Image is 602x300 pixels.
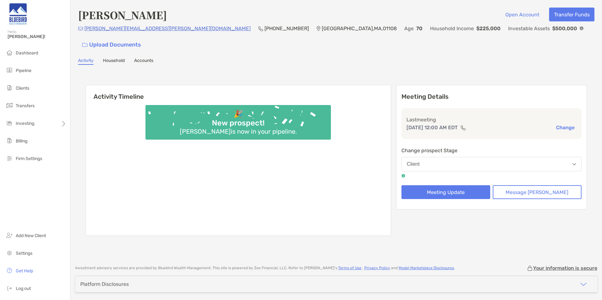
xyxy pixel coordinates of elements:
button: Message [PERSON_NAME] [493,185,582,199]
a: Model Marketplace Disclosures [399,266,454,270]
img: Info Icon [580,26,583,30]
div: Client [407,161,420,167]
span: Investing [16,121,34,126]
img: transfers icon [6,102,13,109]
p: Last meeting [406,116,576,124]
p: Your information is secure [533,265,597,271]
img: icon arrow [580,281,587,288]
img: investing icon [6,119,13,127]
img: clients icon [6,84,13,92]
img: get-help icon [6,267,13,274]
p: $225,000 [476,25,501,32]
img: Zoe Logo [8,3,28,25]
p: Change prospect Stage [401,147,582,154]
p: Investment advisory services are provided by Bluebird Wealth Management . This site is powered by... [75,266,455,270]
img: settings icon [6,249,13,257]
img: firm-settings icon [6,154,13,162]
img: pipeline icon [6,66,13,74]
img: Location Icon [316,26,321,31]
img: Email Icon [78,27,83,31]
span: Billing [16,138,27,144]
button: Meeting Update [401,185,490,199]
p: Household Income [430,25,474,32]
img: dashboard icon [6,49,13,56]
img: communication type [460,125,466,130]
button: Change [554,124,576,131]
button: Client [401,157,582,171]
div: New prospect! [209,119,267,128]
p: 70 [416,25,423,32]
p: [PHONE_NUMBER] [264,25,309,32]
img: add_new_client icon [6,231,13,239]
img: Phone Icon [258,26,263,31]
span: Add New Client [16,233,46,238]
div: Platform Disclosures [80,281,129,287]
p: Meeting Details [401,93,582,101]
h4: [PERSON_NAME] [78,8,167,22]
p: Age [404,25,414,32]
button: Open Account [500,8,544,21]
a: Terms of Use [338,266,361,270]
div: [PERSON_NAME] is now in your pipeline. [177,128,299,135]
span: Firm Settings [16,156,42,161]
img: tooltip [401,174,405,178]
span: Clients [16,86,29,91]
img: Open dropdown arrow [572,163,576,165]
img: billing icon [6,137,13,144]
a: Accounts [134,58,153,65]
button: Transfer Funds [549,8,594,21]
div: 🎉 [231,109,246,119]
a: Activity [78,58,94,65]
p: Investable Assets [508,25,550,32]
span: Dashboard [16,50,38,56]
span: Settings [16,251,32,256]
img: button icon [82,43,88,47]
p: [DATE] 12:00 AM EDT [406,124,458,131]
a: Upload Documents [78,38,145,52]
span: Get Help [16,268,33,274]
span: Pipeline [16,68,31,73]
img: logout icon [6,284,13,292]
h6: Activity Timeline [86,85,391,100]
span: Transfers [16,103,35,108]
a: Privacy Policy [364,266,390,270]
span: [PERSON_NAME]! [8,34,66,39]
a: Household [103,58,125,65]
p: [GEOGRAPHIC_DATA] , MA , 01108 [322,25,397,32]
p: [PERSON_NAME][EMAIL_ADDRESS][PERSON_NAME][DOMAIN_NAME] [84,25,251,32]
span: Log out [16,286,31,291]
p: $500,000 [552,25,577,32]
